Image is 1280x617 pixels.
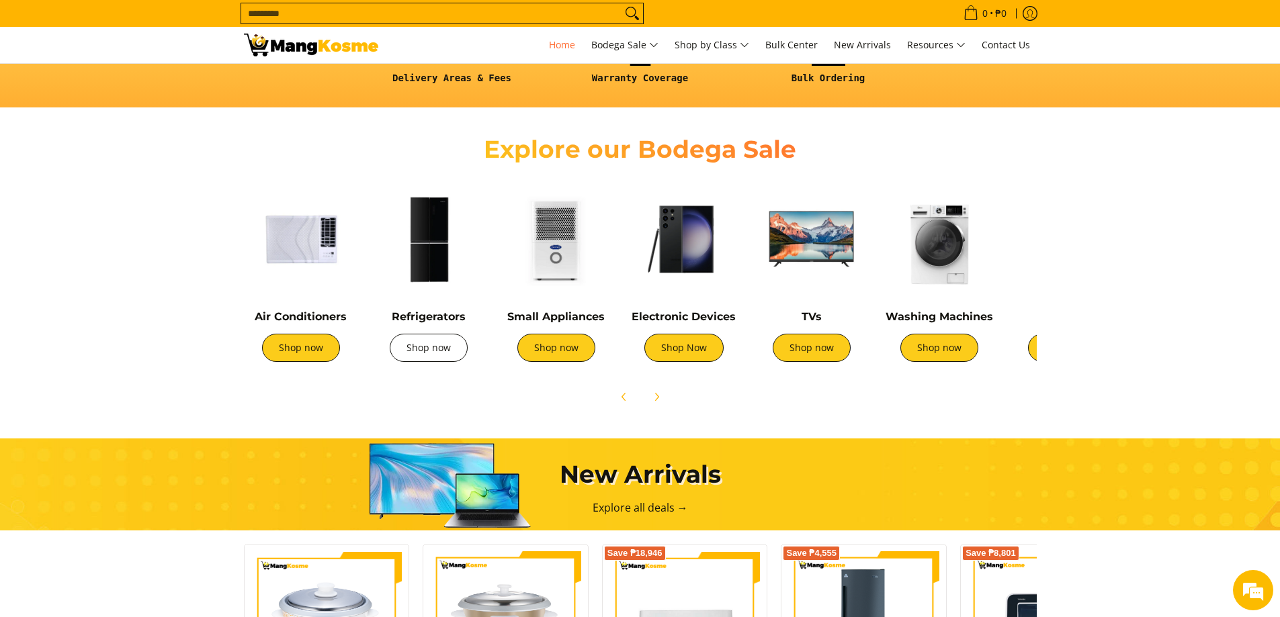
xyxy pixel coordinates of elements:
button: Search [622,3,643,23]
a: Home [542,27,582,63]
img: Mang Kosme: Your Home Appliances Warehouse Sale Partner! [244,34,378,56]
a: Contact Us [975,27,1037,63]
span: Resources [907,37,966,54]
a: Washing Machines [886,310,993,323]
a: Explore all deals → [593,500,688,515]
span: • [959,6,1011,21]
a: TVs [802,310,822,323]
a: Shop now [1028,334,1106,362]
a: Bulk Center [759,27,824,63]
img: Refrigerators [372,182,486,296]
a: Electronic Devices [632,310,736,323]
a: Small Appliances [507,310,605,323]
span: New Arrivals [834,38,891,51]
a: Shop now [773,334,851,362]
img: Air Conditioners [244,182,358,296]
h2: Explore our Bodega Sale [445,134,835,164]
a: Refrigerators [392,310,466,323]
a: Shop now [517,334,595,362]
a: New Arrivals [827,27,898,63]
button: Previous [609,382,639,412]
a: Air Conditioners [255,310,347,323]
img: TVs [755,182,869,296]
a: Shop now [262,334,340,362]
span: Save ₱4,555 [786,549,837,557]
img: Cookers [1010,182,1124,296]
button: Next [642,382,671,412]
span: Contact Us [982,38,1030,51]
img: Electronic Devices [627,182,741,296]
a: Shop Now [644,334,724,362]
a: Bodega Sale [585,27,665,63]
span: Bodega Sale [591,37,658,54]
span: ₱0 [993,9,1009,18]
a: Shop by Class [668,27,756,63]
span: Save ₱18,946 [607,549,663,557]
a: Shop now [900,334,978,362]
a: Shop now [390,334,468,362]
span: 0 [980,9,990,18]
span: Save ₱8,801 [966,549,1016,557]
span: Shop by Class [675,37,749,54]
span: Home [549,38,575,51]
span: Bulk Center [765,38,818,51]
img: Washing Machines [882,182,996,296]
img: Small Appliances [499,182,613,296]
a: Resources [900,27,972,63]
nav: Main Menu [392,27,1037,63]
